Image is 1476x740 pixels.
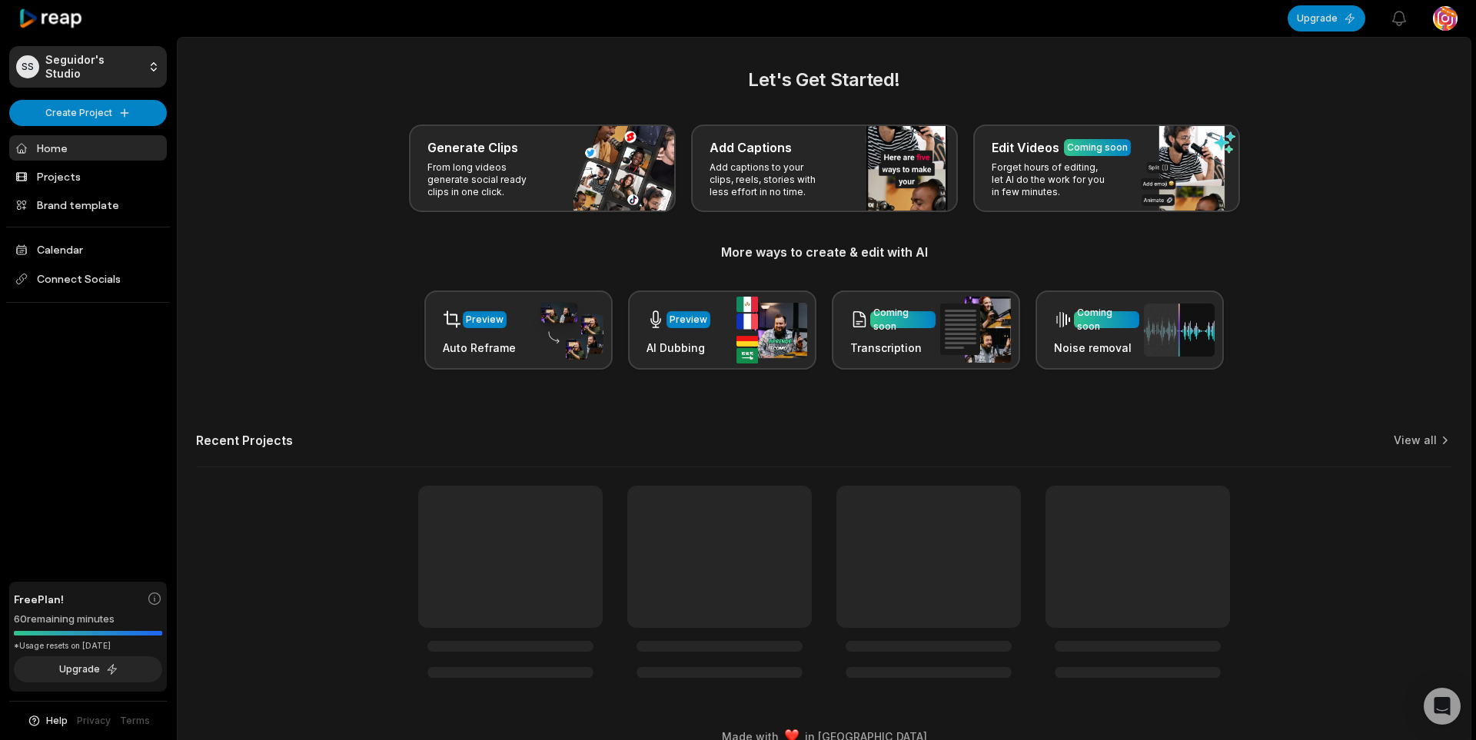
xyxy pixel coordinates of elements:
a: Brand template [9,192,167,217]
img: ai_dubbing.png [736,297,807,363]
p: Forget hours of editing, let AI do the work for you in few minutes. [992,161,1111,198]
a: Calendar [9,237,167,262]
a: Home [9,135,167,161]
p: From long videos generate social ready clips in one click. [427,161,547,198]
div: Preview [466,313,504,327]
div: Coming soon [1067,141,1128,154]
div: Coming soon [1077,306,1136,333]
div: Preview [670,313,707,327]
span: Free Plan! [14,591,64,607]
h3: Noise removal [1054,340,1139,356]
h3: Transcription [850,340,936,356]
button: Help [27,714,68,728]
h3: More ways to create & edit with AI [196,243,1452,261]
a: View all [1394,433,1437,448]
img: noise_removal.png [1144,304,1215,357]
button: Upgrade [1288,5,1365,32]
h3: Edit Videos [992,138,1059,157]
p: Seguidor's Studio [45,53,142,81]
h3: Auto Reframe [443,340,516,356]
h3: Add Captions [710,138,792,157]
span: Help [46,714,68,728]
h2: Recent Projects [196,433,293,448]
div: SS [16,55,39,78]
div: Coming soon [873,306,932,333]
h3: Generate Clips [427,138,518,157]
img: auto_reframe.png [533,300,603,360]
div: *Usage resets on [DATE] [14,640,162,652]
h3: AI Dubbing [647,340,710,356]
div: 60 remaining minutes [14,612,162,627]
button: Upgrade [14,656,162,682]
a: Terms [120,714,150,728]
div: Open Intercom Messenger [1424,688,1461,725]
a: Projects [9,164,167,189]
span: Connect Socials [9,265,167,293]
a: Privacy [77,714,111,728]
img: transcription.png [940,297,1011,363]
button: Create Project [9,100,167,126]
h2: Let's Get Started! [196,66,1452,94]
p: Add captions to your clips, reels, stories with less effort in no time. [710,161,829,198]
